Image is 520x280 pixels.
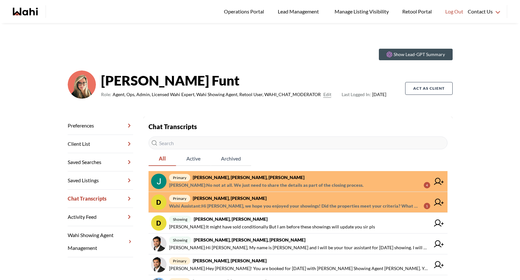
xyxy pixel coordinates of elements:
span: showing [169,236,191,244]
div: 4 [424,182,430,188]
button: Archived [211,152,251,166]
span: [PERSON_NAME] : No not at all. We just need to share the details as part of the closing process. [169,181,363,189]
a: Dshowing[PERSON_NAME], [PERSON_NAME][PERSON_NAME]:It might have sold conditionally But I am befor... [149,213,448,234]
p: Show Lead-GPT Summary [394,51,445,58]
button: Edit [323,91,331,98]
span: [PERSON_NAME] : Hey [PERSON_NAME]! You are booked for [DATE] with [PERSON_NAME] Showing Agent [PE... [169,265,430,272]
span: Operations Portal [224,7,266,16]
img: ef0591e0ebeb142b.png [68,70,96,99]
a: Activity Feed [68,208,133,226]
a: Dprimary[PERSON_NAME], [PERSON_NAME]Wahi Assistant:Hi [PERSON_NAME], we hope you enjoyed your sho... [149,192,448,213]
div: D [151,194,166,210]
img: chat avatar [151,174,166,189]
span: [PERSON_NAME] : It might have sold conditionally But I am before these showings will update you s... [169,223,375,231]
span: Wahi Assistant : Hi [PERSON_NAME], we hope you enjoyed your showings! Did the properties meet you... [169,202,419,210]
span: Retool Portal [402,7,434,16]
div: 1 [424,203,430,209]
strong: [PERSON_NAME] Funt [101,71,386,90]
span: primary [169,195,190,202]
span: primary [169,174,190,181]
span: Agent, Ops, Admin, Licensed Wahi Expert, Wahi Showing Agent, Retool User, WAHI_CHAT_MODERATOR [113,91,321,98]
button: Show Lead-GPT Summary [379,49,453,60]
a: showing[PERSON_NAME], [PERSON_NAME], [PERSON_NAME][PERSON_NAME]:Hi [PERSON_NAME], My name is [PER... [149,234,448,254]
span: [DATE] [342,91,386,98]
a: primary[PERSON_NAME], [PERSON_NAME][PERSON_NAME]:Hey [PERSON_NAME]! You are booked for [DATE] wit... [149,254,448,275]
strong: [PERSON_NAME], [PERSON_NAME] [193,195,267,201]
div: D [151,215,166,231]
span: showing [169,216,191,223]
strong: Chat Transcripts [149,123,197,130]
strong: [PERSON_NAME], [PERSON_NAME] [193,258,267,263]
a: Preferences [68,117,133,135]
button: All [149,152,176,166]
span: Log Out [445,7,463,16]
a: Saved Listings [68,171,133,190]
strong: [PERSON_NAME], [PERSON_NAME], [PERSON_NAME] [193,175,304,180]
a: Wahi Showing Agent Management [68,226,133,257]
a: Chat Transcripts [68,190,133,208]
span: Manage Listing Visibility [333,7,391,16]
a: Client List [68,135,133,153]
img: chat avatar [151,257,166,272]
span: Role: [101,91,111,98]
span: Lead Management [278,7,321,16]
input: Search [149,136,448,149]
button: Active [176,152,211,166]
a: primary[PERSON_NAME], [PERSON_NAME], [PERSON_NAME][PERSON_NAME]:No not at all. We just need to sh... [149,171,448,192]
span: Last Logged In: [342,92,371,97]
a: Wahi homepage [13,8,38,15]
img: chat avatar [151,236,166,251]
span: [PERSON_NAME] : Hi [PERSON_NAME], My name is [PERSON_NAME] and I will be your tour assistant for ... [169,244,430,251]
span: primary [169,257,190,265]
strong: [PERSON_NAME], [PERSON_NAME], [PERSON_NAME] [194,237,305,243]
button: Act as Client [405,82,453,95]
strong: [PERSON_NAME], [PERSON_NAME] [194,216,268,222]
a: Saved Searches [68,153,133,171]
